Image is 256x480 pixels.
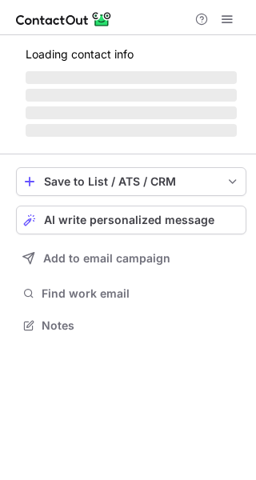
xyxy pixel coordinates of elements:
img: ContactOut v5.3.10 [16,10,112,29]
span: Add to email campaign [43,252,170,265]
span: ‌ [26,89,237,102]
span: Find work email [42,286,240,301]
button: Notes [16,314,246,337]
span: AI write personalized message [44,214,214,226]
p: Loading contact info [26,48,237,61]
button: AI write personalized message [16,206,246,234]
div: Save to List / ATS / CRM [44,175,218,188]
span: Notes [42,318,240,333]
span: ‌ [26,71,237,84]
button: Add to email campaign [16,244,246,273]
span: ‌ [26,124,237,137]
button: save-profile-one-click [16,167,246,196]
button: Find work email [16,282,246,305]
span: ‌ [26,106,237,119]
